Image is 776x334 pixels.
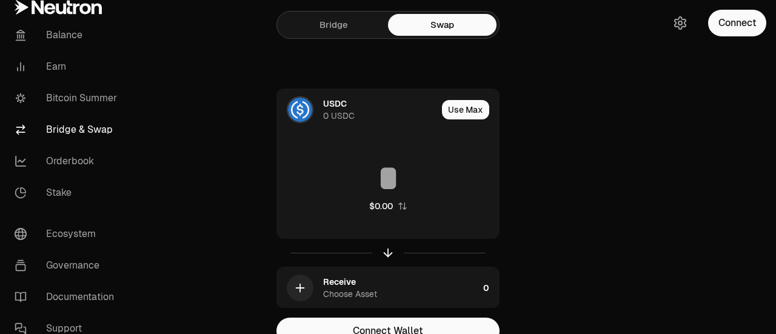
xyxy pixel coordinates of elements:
[5,51,131,82] a: Earn
[288,98,312,122] img: USDC Logo
[5,145,131,177] a: Orderbook
[388,14,497,36] a: Swap
[323,276,356,288] div: Receive
[442,100,489,119] button: Use Max
[5,19,131,51] a: Balance
[708,10,766,36] button: Connect
[277,267,499,309] button: ReceiveChoose Asset0
[5,82,131,114] a: Bitcoin Summer
[323,98,347,110] div: USDC
[5,114,131,145] a: Bridge & Swap
[277,267,478,309] div: ReceiveChoose Asset
[279,14,388,36] a: Bridge
[5,177,131,209] a: Stake
[369,200,407,212] button: $0.00
[5,281,131,313] a: Documentation
[483,267,499,309] div: 0
[323,110,355,122] div: 0 USDC
[323,288,377,300] div: Choose Asset
[277,89,437,130] div: USDC LogoUSDC0 USDC
[369,200,393,212] div: $0.00
[5,250,131,281] a: Governance
[5,218,131,250] a: Ecosystem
